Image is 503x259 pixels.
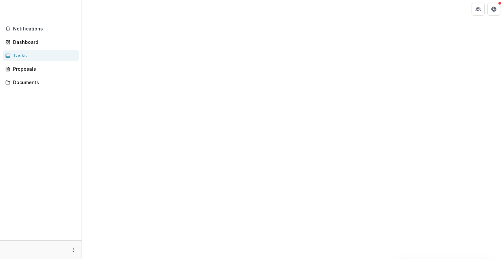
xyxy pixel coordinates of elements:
button: Notifications [3,24,79,34]
a: Dashboard [3,37,79,47]
div: Documents [13,79,74,86]
button: More [70,246,78,254]
button: Partners [472,3,485,16]
a: Tasks [3,50,79,61]
div: Dashboard [13,39,74,46]
div: Proposals [13,65,74,72]
span: Notifications [13,26,76,32]
a: Proposals [3,64,79,74]
button: Get Help [487,3,500,16]
div: Tasks [13,52,74,59]
a: Documents [3,77,79,88]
